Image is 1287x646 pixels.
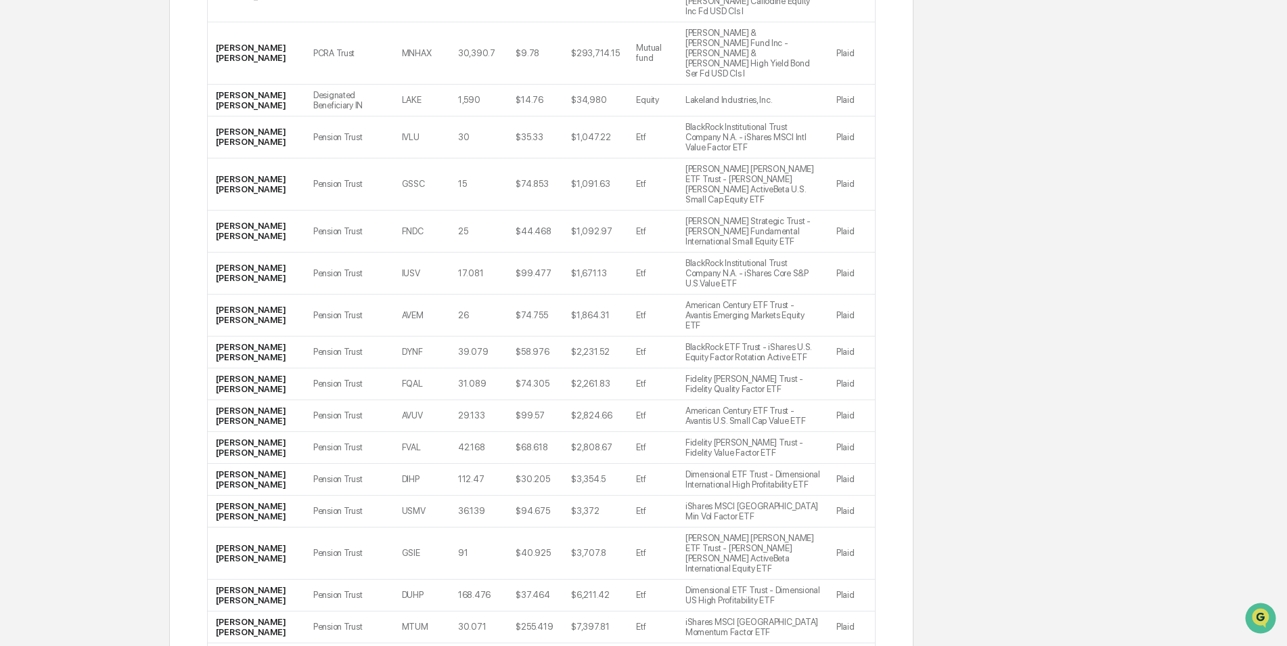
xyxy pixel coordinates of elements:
td: Etf [628,580,677,611]
td: [PERSON_NAME] [PERSON_NAME] [208,337,305,368]
td: GSIE [394,527,450,580]
td: 39.079 [450,337,507,368]
td: Pension Trust [305,116,394,158]
td: [PERSON_NAME] [PERSON_NAME] [208,527,305,580]
td: Plaid [828,580,875,611]
td: Pension Trust [305,211,394,253]
td: $2,808.67 [563,432,628,464]
td: Pension Trust [305,580,394,611]
div: Start new chat [46,104,222,117]
td: IUSV [394,253,450,295]
img: 1746055101610-c473b297-6a78-478c-a979-82029cc54cd1 [14,104,38,128]
td: $99.477 [507,253,563,295]
td: [PERSON_NAME] [PERSON_NAME] [208,295,305,337]
td: $3,707.8 [563,527,628,580]
td: MTUM [394,611,450,643]
td: Etf [628,368,677,400]
td: $74.853 [507,158,563,211]
td: $2,824.66 [563,400,628,432]
td: Pension Trust [305,527,394,580]
td: $99.57 [507,400,563,432]
td: Plaid [828,368,875,400]
td: [PERSON_NAME] [PERSON_NAME] ETF Trust - [PERSON_NAME] [PERSON_NAME] ActiveBeta U.S. Small Cap Equ... [677,158,828,211]
td: Dimensional ETF Trust - Dimensional International High Profitability ETF [677,464,828,496]
td: $35.33 [507,116,563,158]
td: Plaid [828,85,875,116]
td: 36.139 [450,496,507,527]
td: $1,047.22 [563,116,628,158]
td: 1,590 [450,85,507,116]
td: Plaid [828,22,875,85]
td: AVEM [394,295,450,337]
td: DUHP [394,580,450,611]
td: Etf [628,158,677,211]
td: $7,397.81 [563,611,628,643]
td: [PERSON_NAME] [PERSON_NAME] [208,211,305,253]
td: Lakeland Industries, Inc. [677,85,828,116]
td: Plaid [828,295,875,337]
td: $40.925 [507,527,563,580]
span: Pylon [135,230,164,240]
td: $14.76 [507,85,563,116]
td: Etf [628,496,677,527]
span: Data Lookup [27,196,85,210]
td: [PERSON_NAME] [PERSON_NAME] [208,158,305,211]
td: Pension Trust [305,158,394,211]
td: 91 [450,527,507,580]
td: $3,354.5 [563,464,628,496]
td: Designated Beneficiary IN [305,85,394,116]
p: How can we help? [14,28,246,50]
td: $68.618 [507,432,563,464]
td: 30 [450,116,507,158]
td: 29.133 [450,400,507,432]
td: $9.78 [507,22,563,85]
td: $30.205 [507,464,563,496]
td: $293,714.15 [563,22,628,85]
td: $37.464 [507,580,563,611]
td: $74.755 [507,295,563,337]
td: Etf [628,400,677,432]
td: IVLU [394,116,450,158]
td: AVUV [394,400,450,432]
td: $6,211.42 [563,580,628,611]
td: PCRA Trust [305,22,394,85]
td: FNDC [394,211,450,253]
td: Pension Trust [305,253,394,295]
td: Plaid [828,611,875,643]
td: USMV [394,496,450,527]
td: LAKE [394,85,450,116]
td: $1,091.63 [563,158,628,211]
td: $34,980 [563,85,628,116]
div: 🔎 [14,198,24,209]
td: Fidelity [PERSON_NAME] Trust - Fidelity Value Factor ETF [677,432,828,464]
td: [PERSON_NAME] [PERSON_NAME] [208,85,305,116]
a: 🔎Data Lookup [8,191,91,215]
td: 31.089 [450,368,507,400]
td: 168.476 [450,580,507,611]
div: We're available if you need us! [46,117,171,128]
td: 17.081 [450,253,507,295]
td: 30,390.7 [450,22,507,85]
td: Plaid [828,211,875,253]
td: Etf [628,464,677,496]
div: 🗄️ [98,172,109,183]
td: FVAL [394,432,450,464]
td: Etf [628,611,677,643]
a: Powered byPylon [95,229,164,240]
td: Pension Trust [305,496,394,527]
td: Etf [628,211,677,253]
td: [PERSON_NAME] [PERSON_NAME] [208,432,305,464]
td: 42.168 [450,432,507,464]
a: 🖐️Preclearance [8,165,93,190]
td: BlackRock Institutional Trust Company N.A. - iShares Core S&P U.S.Value ETF [677,253,828,295]
td: Etf [628,432,677,464]
td: [PERSON_NAME] [PERSON_NAME] [208,496,305,527]
td: BlackRock Institutional Trust Company N.A. - iShares MSCI Intl Value Factor ETF [677,116,828,158]
td: Plaid [828,496,875,527]
td: BlackRock ETF Trust - iShares U.S. Equity Factor Rotation Active ETF [677,337,828,368]
td: Pension Trust [305,295,394,337]
td: Pension Trust [305,611,394,643]
td: Pension Trust [305,337,394,368]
